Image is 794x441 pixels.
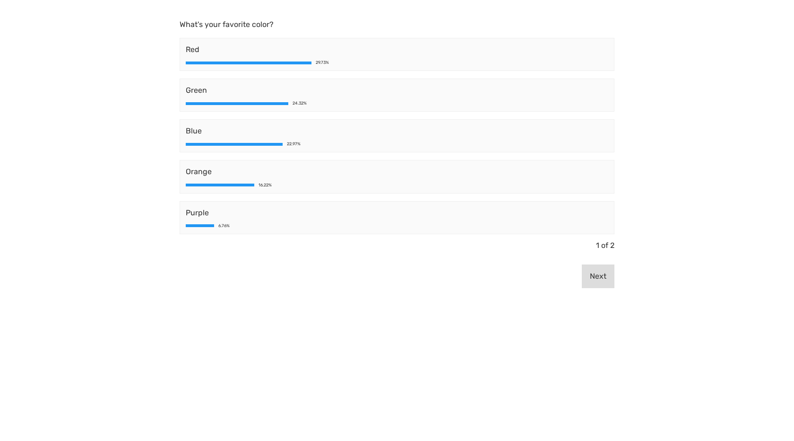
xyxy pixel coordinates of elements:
[186,125,608,137] span: Blue
[186,85,608,96] span: Green
[259,183,272,187] div: 16.22%
[218,224,230,228] div: 6.76%
[582,265,614,288] button: Next
[186,166,608,177] span: Orange
[180,242,614,249] div: 1 of 2
[287,142,301,146] div: 22.97%
[180,19,614,30] p: What's your favorite color?
[186,207,608,219] span: Purple
[316,61,329,65] div: 29.73%
[186,44,608,55] span: Red
[293,101,307,106] div: 24.32%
